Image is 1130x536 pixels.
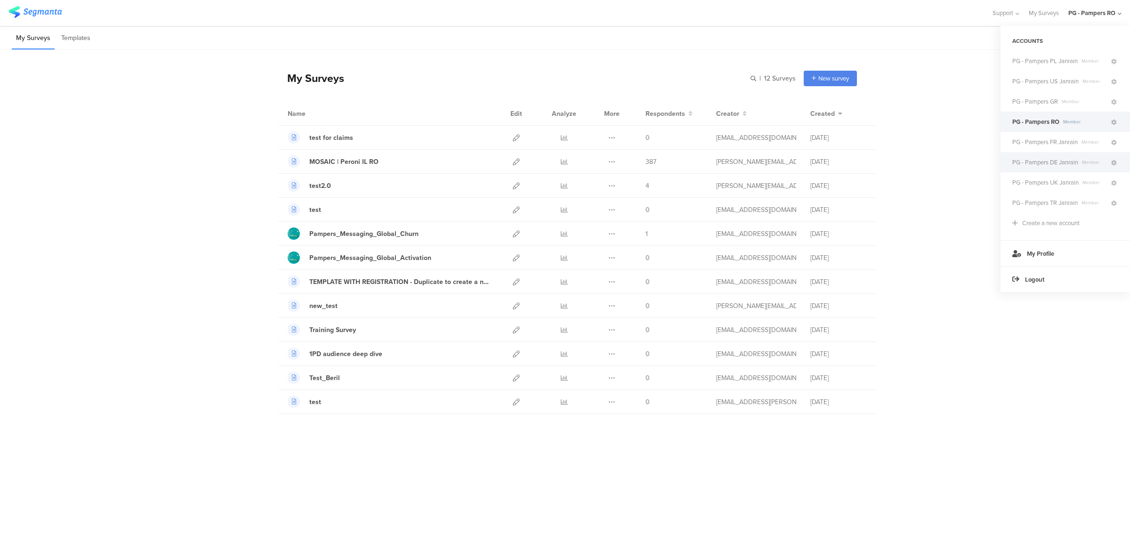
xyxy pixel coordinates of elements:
[57,27,95,49] li: Templates
[1059,118,1110,125] span: Member
[288,276,492,288] a: TEMPLATE WITH REGISTRATION - Duplicate to create a new survey
[1012,97,1058,106] span: PG - Pampers GR
[506,102,526,125] div: Edit
[646,325,650,335] span: 0
[278,70,344,86] div: My Surveys
[288,252,431,264] a: Pampers_Messaging_Global_Activation
[810,109,835,119] span: Created
[1012,198,1078,207] span: PG - Pampers TR Janrain
[309,277,492,287] div: TEMPLATE WITH REGISTRATION - Duplicate to create a new survey
[288,396,321,408] a: test
[288,203,321,216] a: test
[309,325,356,335] div: Training Survey
[1078,199,1110,206] span: Member
[646,205,650,215] span: 0
[1079,179,1110,186] span: Member
[288,109,344,119] div: Name
[1079,78,1110,85] span: Member
[810,205,867,215] div: [DATE]
[1012,158,1078,167] span: PG - Pampers DE Janrain
[309,397,321,407] div: test
[646,253,650,263] span: 0
[309,133,353,143] div: test for claims
[1012,178,1079,187] span: PG - Pampers UK Janrain
[646,373,650,383] span: 0
[716,349,796,359] div: anagnostopoulou.a@pg.com
[646,277,650,287] span: 0
[810,133,867,143] div: [DATE]
[716,109,739,119] span: Creator
[1078,138,1110,146] span: Member
[646,397,650,407] span: 0
[646,301,650,311] span: 0
[716,109,747,119] button: Creator
[810,157,867,167] div: [DATE]
[646,229,648,239] span: 1
[810,397,867,407] div: [DATE]
[810,301,867,311] div: [DATE]
[8,6,62,18] img: segmanta logo
[993,8,1013,17] span: Support
[1025,275,1044,284] span: Logout
[288,179,331,192] a: test2.0
[288,155,379,168] a: MOSAIC | Peroni IL RO
[309,181,331,191] div: test2.0
[716,253,796,263] div: support@segmanta.com
[309,229,419,239] div: Pampers_Messaging_Global_Churn
[288,300,338,312] a: new_test
[309,205,321,215] div: test
[646,109,685,119] span: Respondents
[810,277,867,287] div: [DATE]
[810,373,867,383] div: [DATE]
[1078,159,1110,166] span: Member
[12,27,55,49] li: My Surveys
[288,324,356,336] a: Training Survey
[810,253,867,263] div: [DATE]
[810,349,867,359] div: [DATE]
[716,205,796,215] div: burcak.b.1@pg.com
[288,227,419,240] a: Pampers_Messaging_Global_Churn
[309,253,431,263] div: Pampers_Messaging_Global_Activation
[1012,57,1078,65] span: PG - Pampers PL Janrain
[758,73,762,83] span: |
[288,131,353,144] a: test for claims
[716,133,796,143] div: burcak.b.1@pg.com
[716,157,796,167] div: fritz.t@pg.com
[1001,240,1130,266] a: My Profile
[716,325,796,335] div: burcak.b.1@pg.com
[810,229,867,239] div: [DATE]
[1022,219,1080,227] div: Create a new account
[1068,8,1115,17] div: PG - Pampers RO
[1001,33,1130,49] div: ACCOUNTS
[646,109,693,119] button: Respondents
[646,181,649,191] span: 4
[764,73,796,83] span: 12 Surveys
[1012,77,1079,86] span: PG - Pampers US Janrain
[1078,57,1110,65] span: Member
[309,373,340,383] div: Test_Beril
[1058,98,1110,105] span: Member
[646,349,650,359] span: 0
[716,277,796,287] div: nikolopoulos.j@pg.com
[716,373,796,383] div: burcak.b.1@pg.com
[288,372,340,384] a: Test_Beril
[646,133,650,143] span: 0
[288,348,382,360] a: 1PD audience deep dive
[716,397,796,407] div: kostas.anastasiou@47puritystreet.com
[716,229,796,239] div: support@segmanta.com
[309,349,382,359] div: 1PD audience deep dive
[810,325,867,335] div: [DATE]
[646,157,656,167] span: 387
[716,181,796,191] div: poulakos.g@pg.com
[1012,117,1059,126] span: PG - Pampers RO
[550,102,578,125] div: Analyze
[716,301,796,311] div: poulakos.g@pg.com
[309,301,338,311] div: new_test
[309,157,379,167] div: MOSAIC | Peroni IL RO
[810,181,867,191] div: [DATE]
[810,109,842,119] button: Created
[602,102,622,125] div: More
[818,74,849,83] span: New survey
[1027,249,1054,258] span: My Profile
[1012,138,1078,146] span: PG - Pampers FR Janrain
